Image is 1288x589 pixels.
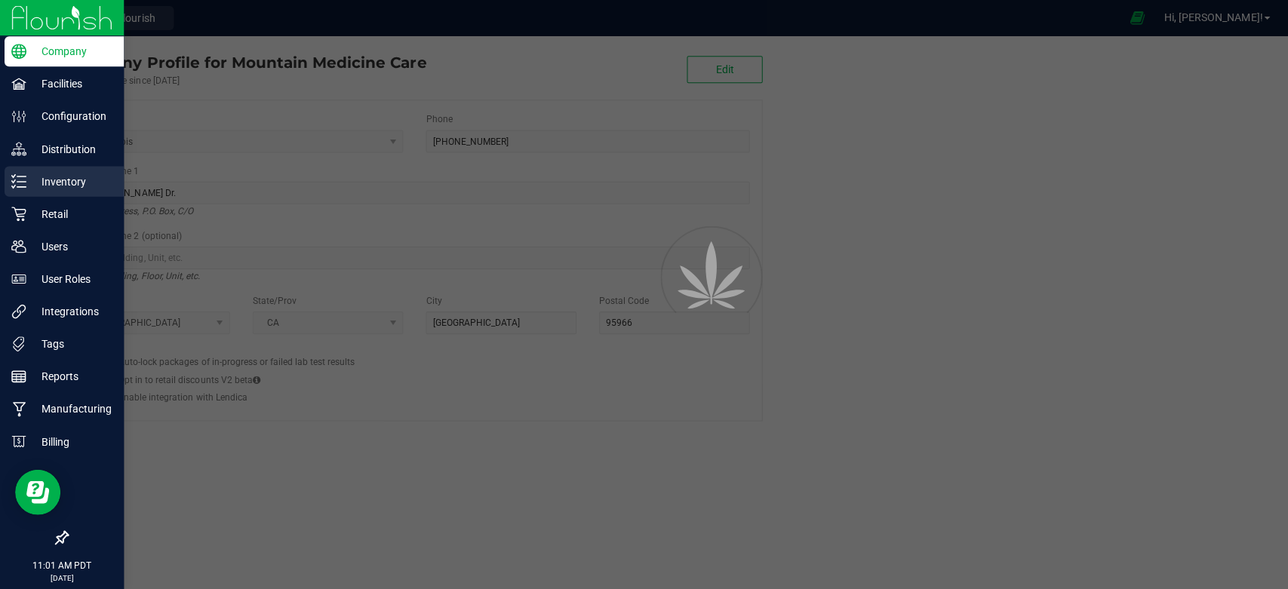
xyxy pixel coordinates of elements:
[11,206,26,221] inline-svg: Retail
[11,173,26,189] inline-svg: Inventory
[26,237,117,255] p: Users
[11,271,26,286] inline-svg: User Roles
[26,334,117,352] p: Tags
[7,557,117,571] p: 11:01 AM PDT
[11,336,26,351] inline-svg: Tags
[26,42,117,60] p: Company
[26,302,117,320] p: Integrations
[11,109,26,124] inline-svg: Configuration
[7,571,117,582] p: [DATE]
[11,238,26,253] inline-svg: Users
[26,204,117,222] p: Retail
[26,399,117,417] p: Manufacturing
[11,400,26,416] inline-svg: Manufacturing
[26,140,117,158] p: Distribution
[26,107,117,125] p: Configuration
[26,172,117,190] p: Inventory
[11,303,26,318] inline-svg: Integrations
[26,75,117,93] p: Facilities
[26,367,117,385] p: Reports
[11,141,26,156] inline-svg: Distribution
[11,433,26,448] inline-svg: Billing
[11,44,26,59] inline-svg: Company
[11,368,26,383] inline-svg: Reports
[26,431,117,449] p: Billing
[15,468,60,514] iframe: Resource center
[11,76,26,91] inline-svg: Facilities
[26,269,117,287] p: User Roles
